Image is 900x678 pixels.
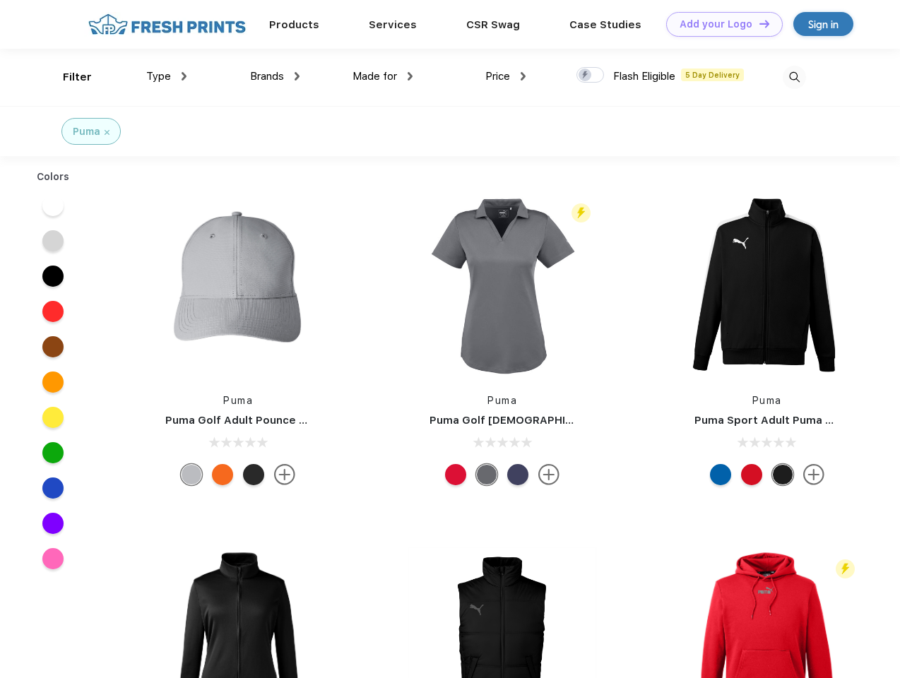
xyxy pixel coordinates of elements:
img: desktop_search.svg [783,66,806,89]
div: Colors [26,169,81,184]
a: Sign in [793,12,853,36]
a: Puma [223,395,253,406]
div: High Risk Red [741,464,762,485]
img: fo%20logo%202.webp [84,12,250,37]
img: flash_active_toggle.svg [572,203,591,222]
div: Filter [63,69,92,85]
span: 5 Day Delivery [681,69,744,81]
div: Peacoat [507,464,528,485]
span: Made for [353,70,397,83]
a: Puma [752,395,782,406]
a: Products [269,18,319,31]
img: func=resize&h=266 [673,191,861,379]
img: filter_cancel.svg [105,130,109,135]
div: Puma Black [243,464,264,485]
img: more.svg [538,464,559,485]
img: dropdown.png [408,72,413,81]
img: more.svg [274,464,295,485]
span: Brands [250,70,284,83]
img: dropdown.png [182,72,186,81]
span: Price [485,70,510,83]
div: Vibrant Orange [212,464,233,485]
div: Quarry [181,464,202,485]
div: High Risk Red [445,464,466,485]
span: Type [146,70,171,83]
div: Quiet Shade [476,464,497,485]
a: Puma Golf [DEMOGRAPHIC_DATA]' Icon Golf Polo [430,414,692,427]
a: Puma Golf Adult Pounce Adjustable Cap [165,414,381,427]
span: Flash Eligible [613,70,675,83]
img: dropdown.png [295,72,300,81]
div: Puma [73,124,100,139]
a: Services [369,18,417,31]
div: Lapis Blue [710,464,731,485]
img: more.svg [803,464,824,485]
div: Add your Logo [680,18,752,30]
img: dropdown.png [521,72,526,81]
div: Puma Black [772,464,793,485]
a: CSR Swag [466,18,520,31]
img: func=resize&h=266 [144,191,332,379]
img: DT [759,20,769,28]
a: Puma [487,395,517,406]
img: func=resize&h=266 [408,191,596,379]
div: Sign in [808,16,839,32]
img: flash_active_toggle.svg [836,559,855,578]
